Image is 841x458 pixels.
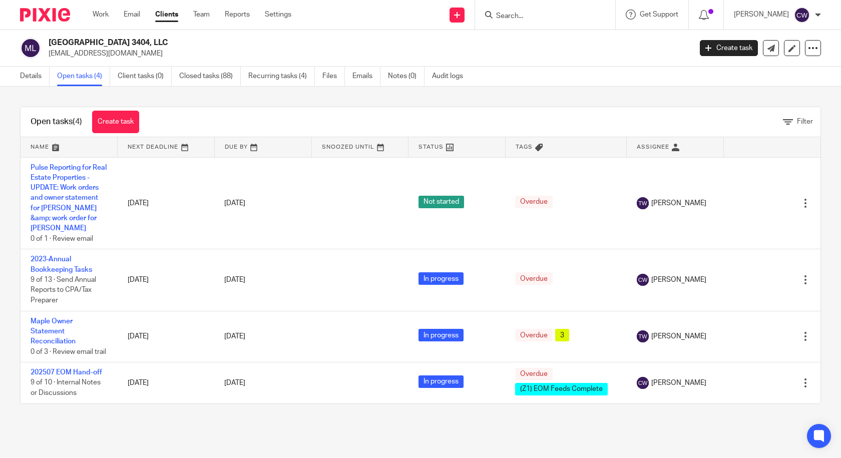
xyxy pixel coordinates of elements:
[31,369,102,376] a: 202507 EOM Hand-off
[224,200,245,207] span: [DATE]
[31,256,92,273] a: 2023-Annual Bookkeeping Tasks
[31,379,101,397] span: 9 of 10 · Internal Notes or Discussions
[20,38,41,59] img: svg%3E
[515,368,553,380] span: Overdue
[20,8,70,22] img: Pixie
[31,318,76,345] a: Maple Owner Statement Reconciliation
[20,67,50,86] a: Details
[352,67,380,86] a: Emails
[49,49,685,59] p: [EMAIL_ADDRESS][DOMAIN_NAME]
[31,235,93,242] span: 0 of 1 · Review email
[555,329,569,341] span: 3
[224,276,245,283] span: [DATE]
[49,38,558,48] h2: [GEOGRAPHIC_DATA] 3404, LLC
[651,331,706,341] span: [PERSON_NAME]
[248,67,315,86] a: Recurring tasks (4)
[637,330,649,342] img: svg%3E
[92,111,139,133] a: Create task
[118,157,215,249] td: [DATE]
[118,249,215,311] td: [DATE]
[118,311,215,362] td: [DATE]
[124,10,140,20] a: Email
[31,164,107,232] a: Pulse Reporting for Real Estate Properties - UPDATE: Work orders and owner statement for [PERSON_...
[515,196,553,208] span: Overdue
[118,362,215,403] td: [DATE]
[418,144,444,150] span: Status
[700,40,758,56] a: Create task
[224,379,245,386] span: [DATE]
[225,10,250,20] a: Reports
[515,272,553,285] span: Overdue
[418,329,464,341] span: In progress
[640,11,678,18] span: Get Support
[265,10,291,20] a: Settings
[495,12,585,21] input: Search
[794,7,810,23] img: svg%3E
[418,272,464,285] span: In progress
[322,144,374,150] span: Snoozed Until
[515,329,553,341] span: Overdue
[31,276,96,304] span: 9 of 13 · Send Annual Reports to CPA/Tax Preparer
[31,117,82,127] h1: Open tasks
[193,10,210,20] a: Team
[637,377,649,389] img: svg%3E
[93,10,109,20] a: Work
[388,67,425,86] a: Notes (0)
[224,333,245,340] span: [DATE]
[516,144,533,150] span: Tags
[637,274,649,286] img: svg%3E
[651,378,706,388] span: [PERSON_NAME]
[418,375,464,388] span: In progress
[155,10,178,20] a: Clients
[797,118,813,125] span: Filter
[734,10,789,20] p: [PERSON_NAME]
[637,197,649,209] img: svg%3E
[73,118,82,126] span: (4)
[118,67,172,86] a: Client tasks (0)
[432,67,471,86] a: Audit logs
[322,67,345,86] a: Files
[651,275,706,285] span: [PERSON_NAME]
[651,198,706,208] span: [PERSON_NAME]
[515,383,608,395] span: (Z1) EOM Feeds Complete
[179,67,241,86] a: Closed tasks (88)
[418,196,464,208] span: Not started
[31,348,106,355] span: 0 of 3 · Review email trail
[57,67,110,86] a: Open tasks (4)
